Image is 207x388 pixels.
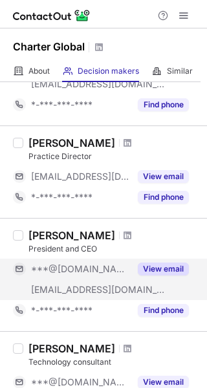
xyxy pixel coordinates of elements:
[28,342,115,355] div: [PERSON_NAME]
[31,376,130,388] span: ***@[DOMAIN_NAME]
[13,8,91,23] img: ContactOut v5.3.10
[31,78,166,90] span: [EMAIL_ADDRESS][DOMAIN_NAME]
[31,263,130,275] span: ***@[DOMAIN_NAME]
[31,171,130,182] span: [EMAIL_ADDRESS][DOMAIN_NAME]
[138,191,189,204] button: Reveal Button
[28,66,50,76] span: About
[28,151,199,162] div: Practice Director
[28,356,199,368] div: Technology consultant
[28,229,115,242] div: [PERSON_NAME]
[31,284,166,296] span: [EMAIL_ADDRESS][DOMAIN_NAME]
[13,39,85,54] h1: Charter Global
[78,66,139,76] span: Decision makers
[28,136,115,149] div: [PERSON_NAME]
[167,66,193,76] span: Similar
[138,170,189,183] button: Reveal Button
[138,263,189,275] button: Reveal Button
[138,304,189,317] button: Reveal Button
[28,243,199,255] div: President and CEO
[138,98,189,111] button: Reveal Button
